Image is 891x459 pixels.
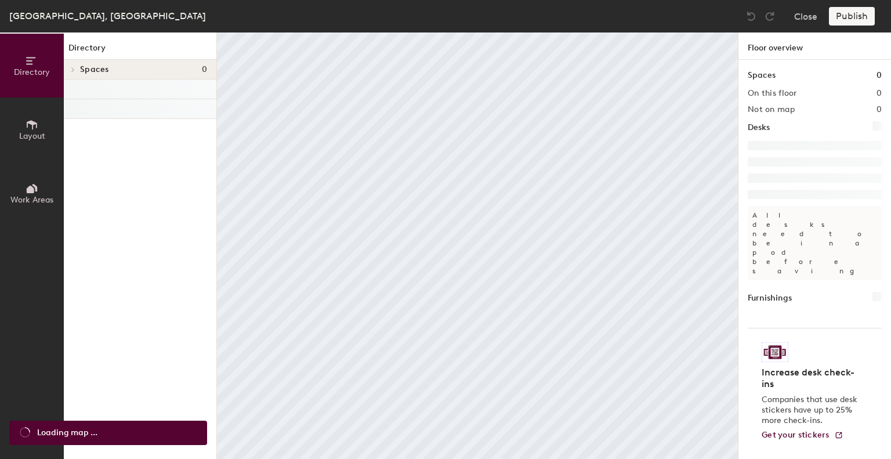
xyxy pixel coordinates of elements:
[748,206,882,280] p: All desks need to be in a pod before saving
[748,69,776,82] h1: Spaces
[762,395,861,426] p: Companies that use desk stickers have up to 25% more check-ins.
[876,105,882,114] h2: 0
[876,69,882,82] h1: 0
[876,89,882,98] h2: 0
[762,367,861,390] h4: Increase desk check-ins
[745,10,757,22] img: Undo
[217,32,738,459] canvas: Map
[762,430,830,440] span: Get your stickers
[748,292,792,305] h1: Furnishings
[762,342,788,362] img: Sticker logo
[794,7,817,26] button: Close
[80,65,109,74] span: Spaces
[748,89,797,98] h2: On this floor
[14,67,50,77] span: Directory
[748,121,770,134] h1: Desks
[748,105,795,114] h2: Not on map
[202,65,207,74] span: 0
[37,427,97,439] span: Loading map ...
[10,195,53,205] span: Work Areas
[64,42,216,60] h1: Directory
[9,9,206,23] div: [GEOGRAPHIC_DATA], [GEOGRAPHIC_DATA]
[738,32,891,60] h1: Floor overview
[764,10,776,22] img: Redo
[762,431,843,440] a: Get your stickers
[19,131,45,141] span: Layout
